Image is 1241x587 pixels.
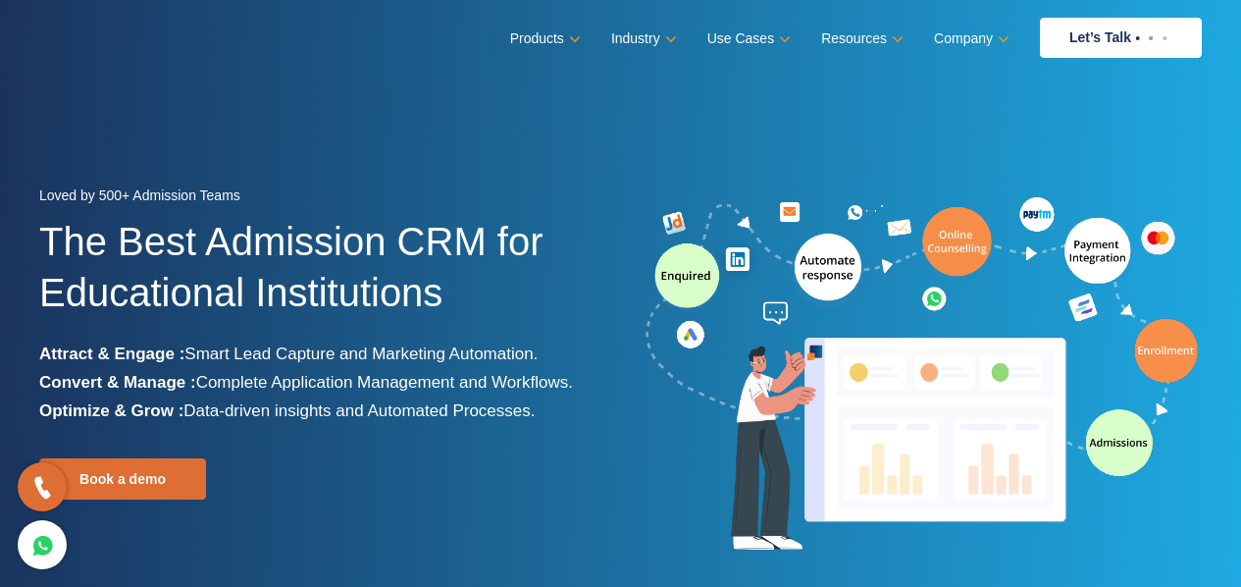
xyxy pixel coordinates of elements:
[707,25,787,53] a: Use Cases
[184,345,538,363] span: Smart Lead Capture and Marketing Automation.
[39,182,606,216] div: Loved by 500+ Admission Teams
[39,458,206,500] a: Book a demo
[183,401,535,420] span: Data-driven insights and Automated Processes.
[643,192,1202,559] img: admission-software-home-page-header
[611,25,673,53] a: Industry
[821,25,900,53] a: Resources
[934,25,1006,53] a: Company
[39,373,196,392] b: Convert & Manage :
[39,345,184,363] b: Attract & Engage :
[1040,18,1202,58] a: Let’s Talk
[39,216,606,340] h1: The Best Admission CRM for Educational Institutions
[39,401,183,420] b: Optimize & Grow :
[196,373,573,392] span: Complete Application Management and Workflows.
[510,25,577,53] a: Products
